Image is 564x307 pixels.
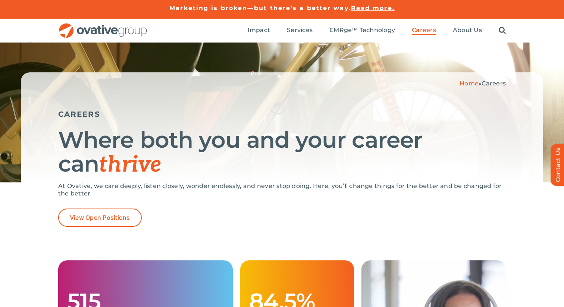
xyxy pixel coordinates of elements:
nav: Menu [248,19,506,43]
h1: Where both you and your career can [58,128,506,177]
h5: CAREERS [58,110,506,119]
a: OG_Full_horizontal_RGB [58,22,148,29]
a: Search [499,26,506,35]
a: Services [287,26,313,35]
span: EMRge™ Technology [329,26,395,34]
a: Impact [248,26,270,35]
a: About Us [453,26,482,35]
span: About Us [453,26,482,34]
p: At Ovative, we care deeply, listen closely, wonder endlessly, and never stop doing. Here, you’ll ... [58,182,506,197]
a: Read more. [351,4,395,12]
a: Marketing is broken—but there’s a better way. [169,4,351,12]
span: View Open Positions [70,214,130,221]
a: View Open Positions [58,209,142,227]
span: Impact [248,26,270,34]
a: Home [460,80,479,87]
span: » [460,80,506,87]
span: Careers [412,26,436,34]
a: Careers [412,26,436,35]
span: thrive [99,151,161,178]
span: Careers [482,80,506,87]
a: EMRge™ Technology [329,26,395,35]
span: Services [287,26,313,34]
